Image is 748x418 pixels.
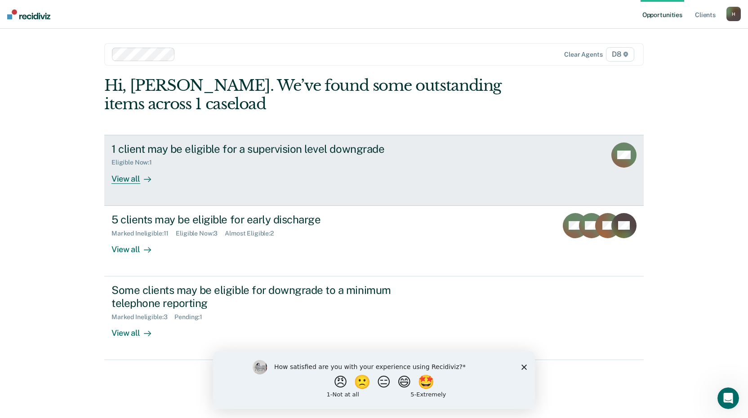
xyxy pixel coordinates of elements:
[111,313,174,321] div: Marked Ineligible : 3
[111,284,427,310] div: Some clients may be eligible for downgrade to a minimum telephone reporting
[606,47,634,62] span: D8
[176,230,225,237] div: Eligible Now : 3
[111,320,162,338] div: View all
[111,166,162,184] div: View all
[111,213,427,226] div: 5 clients may be eligible for early discharge
[225,230,281,237] div: Almost Eligible : 2
[104,76,536,113] div: Hi, [PERSON_NAME]. We’ve found some outstanding items across 1 caseload
[726,7,741,21] button: H
[111,237,162,254] div: View all
[564,51,602,58] div: Clear agents
[717,387,739,409] iframe: Intercom live chat
[213,351,535,409] iframe: Survey by Kim from Recidiviz
[7,9,50,19] img: Recidiviz
[104,206,644,276] a: 5 clients may be eligible for early dischargeMarked Ineligible:11Eligible Now:3Almost Eligible:2V...
[104,135,644,206] a: 1 client may be eligible for a supervision level downgradeEligible Now:1View all
[111,159,159,166] div: Eligible Now : 1
[174,313,209,321] div: Pending : 1
[104,276,644,360] a: Some clients may be eligible for downgrade to a minimum telephone reportingMarked Ineligible:3Pen...
[111,230,176,237] div: Marked Ineligible : 11
[111,142,427,156] div: 1 client may be eligible for a supervision level downgrade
